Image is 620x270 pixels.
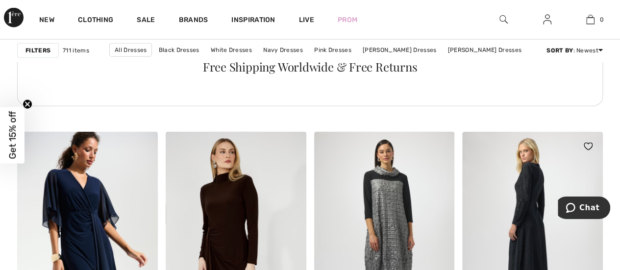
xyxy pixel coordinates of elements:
[258,44,308,56] a: Navy Dresses
[109,43,152,57] a: All Dresses
[299,15,314,25] a: Live
[358,44,441,56] a: [PERSON_NAME] Dresses
[535,14,559,26] a: Sign In
[569,14,612,25] a: 0
[268,57,317,70] a: Long Dresses
[558,196,610,221] iframe: Opens a widget where you can chat to one of our agents
[137,16,155,26] a: Sale
[443,44,526,56] a: [PERSON_NAME] Dresses
[7,111,18,159] span: Get 15% off
[39,16,54,26] a: New
[499,14,508,25] img: search the website
[206,44,257,56] a: White Dresses
[586,14,595,25] img: My Bag
[584,143,593,150] img: heart_black_full.svg
[25,46,50,55] strong: Filters
[231,16,275,26] span: Inspiration
[599,15,603,24] span: 0
[546,46,603,55] div: : Newest
[338,15,357,25] a: Prom
[63,46,89,55] span: 711 items
[318,57,369,70] a: Short Dresses
[546,47,573,54] strong: Sort By
[78,16,113,26] a: Clothing
[154,44,204,56] a: Black Dresses
[309,44,356,56] a: Pink Dresses
[179,16,208,26] a: Brands
[23,99,32,109] button: Close teaser
[543,14,551,25] img: My Info
[4,8,24,27] img: 1ère Avenue
[29,61,591,73] div: Free Shipping Worldwide & Free Returns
